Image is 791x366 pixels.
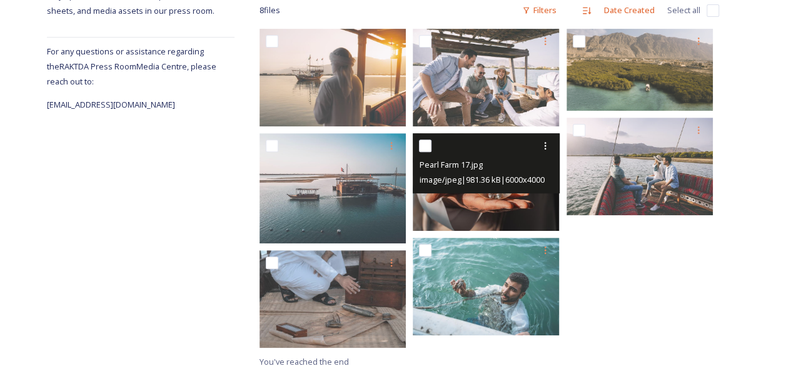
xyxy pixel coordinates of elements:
span: 8 file s [259,4,280,16]
img: Influencer Cultural Tour 49.jpg [413,238,559,335]
img: Al Rams - Suwaidi Pearl farm.PNG [567,29,713,111]
img: Suwaidi Pearl Farm traditional boat.jpg [567,118,713,215]
span: For any questions or assistance regarding the RAKTDA Press Room Media Centre, please reach out to: [47,46,216,87]
img: Al Suwaidi Pearl farm.jpg [413,29,559,126]
img: Suwaidi Pearl farm.jpg [259,29,406,126]
span: [EMAIL_ADDRESS][DOMAIN_NAME] [47,99,175,110]
img: Pearl farm.jpg [259,133,406,243]
span: Pearl Farm 17.jpg [419,159,482,170]
img: Suwaidi Pearl Farm.jpg [259,250,406,348]
span: Select all [667,4,700,16]
span: image/jpeg | 981.36 kB | 6000 x 4000 [419,174,544,185]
